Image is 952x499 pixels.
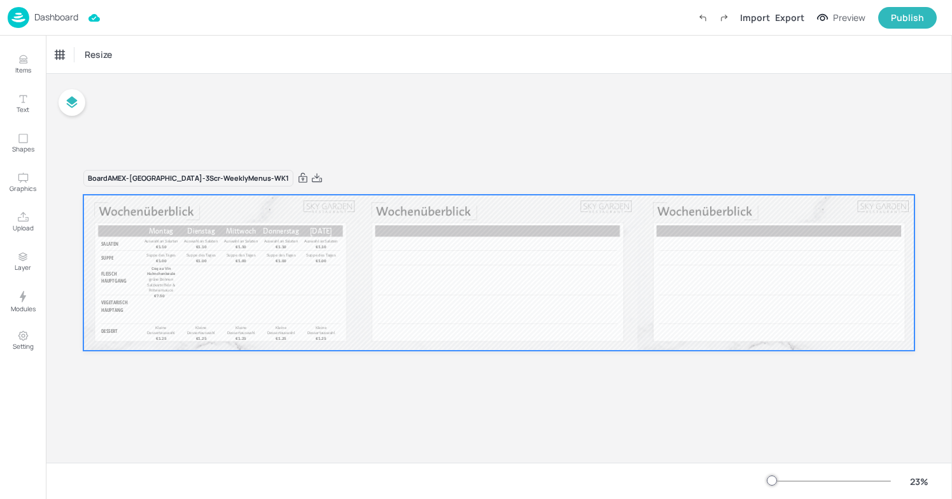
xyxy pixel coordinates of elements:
[833,11,865,25] div: Preview
[156,258,167,263] span: €1.00
[264,239,298,244] span: Auswahl an Salaten
[276,336,286,341] span: €1.25
[101,240,118,247] span: SALATEN
[276,244,286,249] span: €1.10
[101,328,118,335] span: DESSERT
[267,253,296,258] span: Suppe des Tages
[316,244,326,249] span: €1.10
[263,227,298,235] span: Donnerstag
[186,253,216,258] span: Suppe des Tages
[196,336,207,341] span: €1.25
[316,258,326,263] span: €1.00
[307,325,335,336] span: Kleine Dessertauswahl
[156,336,167,341] span: €1.25
[235,244,246,249] span: €1.10
[878,7,937,29] button: Publish
[891,11,924,25] div: Publish
[226,227,256,235] span: Mittwoch
[224,239,258,244] span: Auswahl an Salaten
[147,266,176,277] span: Coq au Vin Hahnchenkeule
[83,170,293,187] div: Board AMEX-[GEOGRAPHIC_DATA]-3Scr-WeeklyMenus-WK1
[316,336,326,341] span: €1.25
[101,255,114,262] span: SUPPE
[235,258,246,263] span: €1.00
[149,227,173,235] span: Montag
[740,11,770,24] div: Import
[154,293,165,298] span: €7.50
[809,8,873,27] button: Preview
[101,271,127,285] span: FLEISCH HAUPTGANG
[775,11,804,24] div: Export
[147,277,175,293] span: grüne Bohnen Salzkartoffeln & Rotweinsauce
[235,336,246,341] span: €1.25
[276,258,286,263] span: €1.00
[304,239,338,244] span: Auswahl an Salaten
[82,48,115,61] span: Resize
[227,325,255,336] span: Kleine Dessertauswahl
[196,244,207,249] span: €1.10
[187,227,214,235] span: Dienstag
[692,7,713,29] label: Undo (Ctrl + Z)
[187,325,215,336] span: Kleine Dessertauswahl
[310,227,333,235] span: [DATE]
[34,13,78,22] p: Dashboard
[146,253,176,258] span: Suppe des Tages
[904,475,934,488] div: 23 %
[8,7,29,28] img: logo-86c26b7e.jpg
[306,253,335,258] span: Suppe des Tages
[227,253,256,258] span: Suppe des Tages
[156,244,167,249] span: €1.10
[713,7,735,29] label: Redo (Ctrl + Y)
[101,299,128,314] span: VEGETARISCH HAUPTANG
[184,239,218,244] span: Auswahl an Salaten
[196,258,207,263] span: €1.00
[144,239,178,244] span: Auswahl an Salaten
[147,325,175,336] span: Kleine Dessertauswahl
[267,325,295,336] span: Kleine Dessertauswahl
